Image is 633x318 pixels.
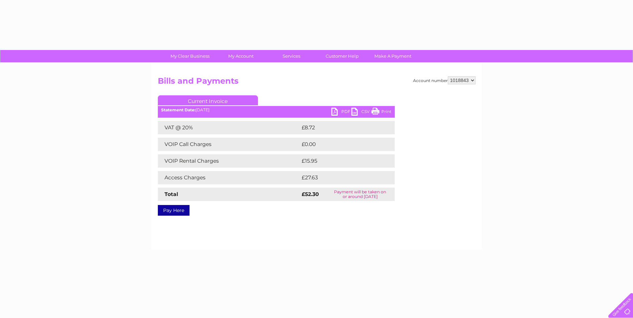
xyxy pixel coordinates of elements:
a: My Account [213,50,268,62]
td: VAT @ 20% [158,121,300,134]
td: VOIP Call Charges [158,138,300,151]
a: Pay Here [158,205,190,216]
td: £8.72 [300,121,379,134]
a: Customer Help [315,50,370,62]
h2: Bills and Payments [158,76,476,89]
td: £0.00 [300,138,379,151]
td: Payment will be taken on or around [DATE] [326,188,395,201]
a: Current Invoice [158,95,258,105]
div: [DATE] [158,108,395,112]
a: Make A Payment [365,50,420,62]
td: £15.95 [300,154,381,168]
strong: £52.30 [302,191,319,197]
div: Account number [413,76,476,84]
a: Print [371,108,391,117]
a: PDF [331,108,351,117]
a: Services [264,50,319,62]
strong: Total [165,191,178,197]
a: My Clear Business [163,50,218,62]
a: CSV [351,108,371,117]
b: Statement Date: [161,107,196,112]
td: VOIP Rental Charges [158,154,300,168]
td: £27.63 [300,171,381,184]
td: Access Charges [158,171,300,184]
